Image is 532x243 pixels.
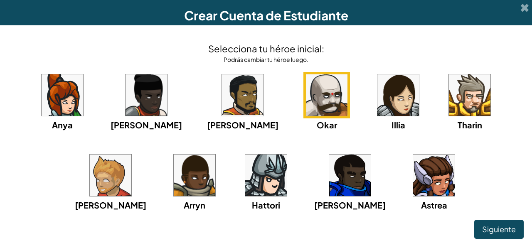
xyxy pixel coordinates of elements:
font: [PERSON_NAME] [207,120,278,130]
font: Tharin [458,120,482,130]
font: Siguiente [482,224,516,234]
font: Crear Cuenta de Estudiante [184,7,348,23]
img: portrait.png [42,74,83,116]
img: portrait.png [377,74,419,116]
img: portrait.png [329,155,371,196]
font: [PERSON_NAME] [314,200,386,210]
font: [PERSON_NAME] [75,200,146,210]
img: portrait.png [306,74,347,116]
img: portrait.png [449,74,490,116]
img: portrait.png [413,155,455,196]
img: portrait.png [126,74,167,116]
button: Siguiente [474,220,524,239]
font: Illia [392,120,405,130]
font: Astrea [421,200,447,210]
font: Okar [317,120,337,130]
img: portrait.png [90,155,131,196]
font: Podrás cambiar tu héroe luego. [224,56,308,63]
img: portrait.png [174,155,215,196]
img: portrait.png [245,155,287,196]
font: Arryn [184,200,205,210]
font: Hattori [252,200,280,210]
img: portrait.png [222,74,264,116]
font: [PERSON_NAME] [111,120,182,130]
font: Selecciona tu héroe inicial: [208,43,324,54]
font: Anya [52,120,73,130]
